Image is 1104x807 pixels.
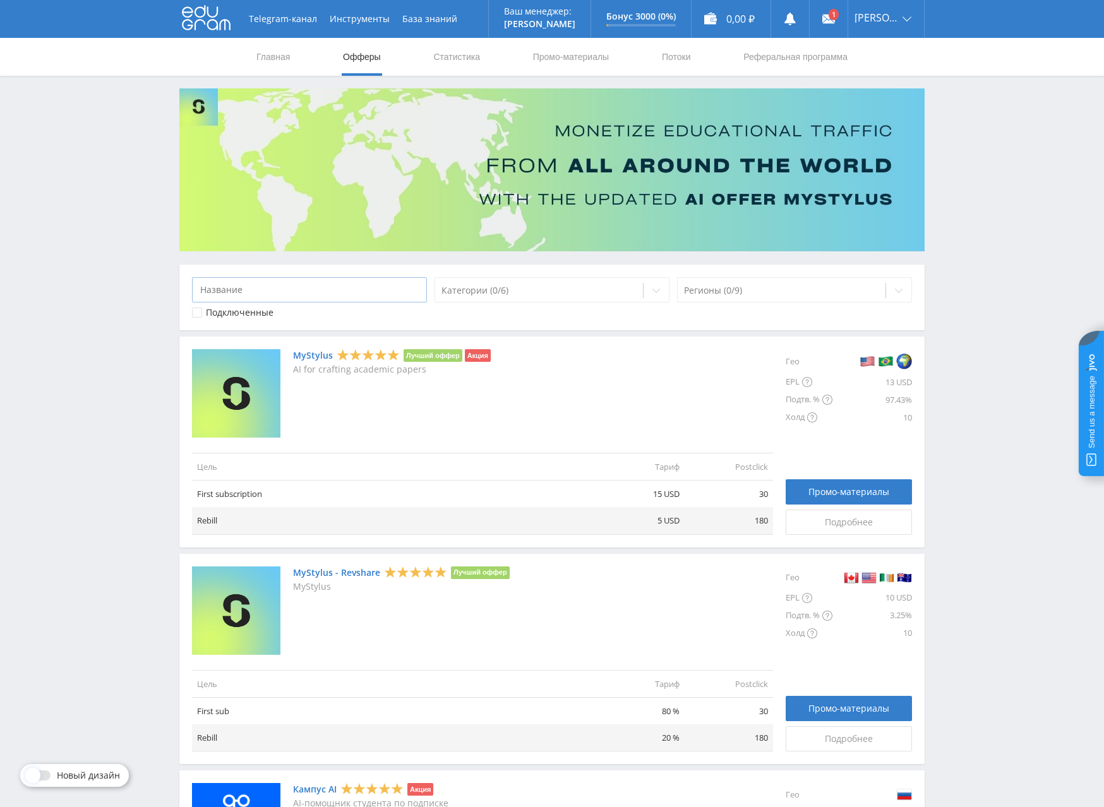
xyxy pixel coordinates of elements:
[832,625,912,642] div: 10
[192,507,596,534] td: Rebill
[786,607,832,625] div: Подтв. %
[596,670,685,697] td: Тариф
[179,88,925,251] img: Banner
[825,517,873,527] span: Подробнее
[192,670,596,697] td: Цель
[192,453,596,480] td: Цель
[786,391,832,409] div: Подтв. %
[832,589,912,607] div: 10 USD
[685,724,773,751] td: 180
[337,349,400,362] div: 5 Stars
[192,349,280,438] img: MyStylus
[832,409,912,426] div: 10
[192,566,280,655] img: MyStylus - Revshare
[504,19,575,29] p: [PERSON_NAME]
[685,481,773,508] td: 30
[192,697,596,724] td: First sub
[786,566,832,589] div: Гео
[342,38,382,76] a: Офферы
[532,38,610,76] a: Промо-материалы
[504,6,575,16] p: Ваш менеджер:
[192,481,596,508] td: First subscription
[206,308,273,318] div: Подключенные
[742,38,849,76] a: Реферальная программа
[661,38,692,76] a: Потоки
[192,724,596,751] td: Rebill
[786,696,912,721] a: Промо-материалы
[786,349,832,373] div: Гео
[685,507,773,534] td: 180
[293,350,333,361] a: MyStylus
[57,770,120,780] span: Новый дизайн
[596,481,685,508] td: 15 USD
[255,38,291,76] a: Главная
[407,783,433,796] li: Акция
[786,409,832,426] div: Холд
[832,607,912,625] div: 3.25%
[685,453,773,480] td: Postclick
[855,13,899,23] span: [PERSON_NAME]
[786,726,912,751] a: Подробнее
[404,349,462,362] li: Лучший оффер
[293,784,337,794] a: Кампус AI
[808,703,889,714] span: Промо-материалы
[786,589,832,607] div: EPL
[786,479,912,505] a: Промо-материалы
[465,349,491,362] li: Акция
[293,568,380,578] a: MyStylus - Revshare
[192,277,427,302] input: Название
[685,697,773,724] td: 30
[596,724,685,751] td: 20 %
[596,697,685,724] td: 80 %
[808,487,889,497] span: Промо-материалы
[786,625,832,642] div: Холд
[786,510,912,535] a: Подробнее
[432,38,481,76] a: Статистика
[596,453,685,480] td: Тариф
[685,670,773,697] td: Postclick
[293,582,510,592] p: MyStylus
[293,364,491,374] p: AI for crafting academic papers
[832,373,912,391] div: 13 USD
[596,507,685,534] td: 5 USD
[786,783,832,806] div: Гео
[606,11,676,21] p: Бонус 3000 (0%)
[384,565,447,578] div: 5 Stars
[340,782,404,796] div: 5 Stars
[825,734,873,744] span: Подробнее
[786,373,832,391] div: EPL
[451,566,510,579] li: Лучший оффер
[832,391,912,409] div: 97.43%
